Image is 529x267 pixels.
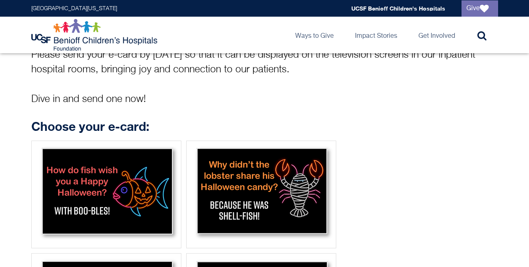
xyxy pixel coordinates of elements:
[289,17,340,53] a: Ways to Give
[31,19,159,51] img: Logo for UCSF Benioff Children's Hospitals Foundation
[31,119,149,134] strong: Choose your e-card:
[351,5,445,12] a: UCSF Benioff Children's Hospitals
[31,141,181,248] div: Fish
[189,143,333,243] img: Lobster
[186,141,336,248] div: Lobster
[462,0,498,17] a: Give
[348,17,404,53] a: Impact Stories
[34,143,179,243] img: Fish
[31,6,117,11] a: [GEOGRAPHIC_DATA][US_STATE]
[412,17,462,53] a: Get Involved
